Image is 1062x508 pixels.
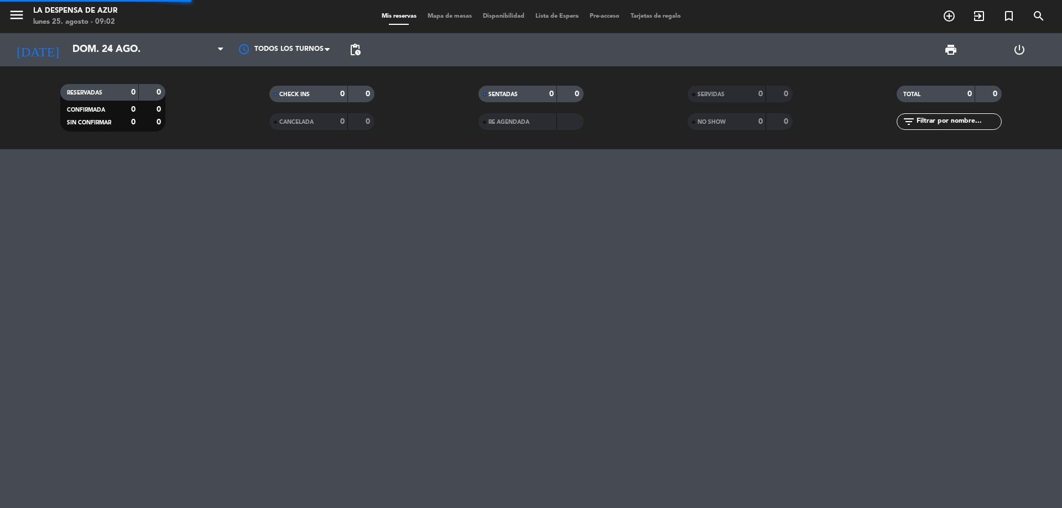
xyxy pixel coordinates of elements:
[103,43,116,56] i: arrow_drop_down
[549,90,554,98] strong: 0
[944,43,957,56] span: print
[584,13,625,19] span: Pre-acceso
[279,119,314,125] span: CANCELADA
[993,90,999,98] strong: 0
[697,119,726,125] span: NO SHOW
[972,9,986,23] i: exit_to_app
[8,38,67,62] i: [DATE]
[157,118,163,126] strong: 0
[340,118,345,125] strong: 0
[758,118,763,125] strong: 0
[67,90,102,96] span: RESERVADAS
[157,106,163,113] strong: 0
[1002,9,1016,23] i: turned_in_not
[279,92,310,97] span: CHECK INS
[157,88,163,96] strong: 0
[943,9,956,23] i: add_circle_outline
[985,33,1054,66] div: LOG OUT
[8,7,25,27] button: menu
[131,118,136,126] strong: 0
[1032,9,1045,23] i: search
[575,90,581,98] strong: 0
[348,43,362,56] span: pending_actions
[903,92,920,97] span: TOTAL
[784,90,790,98] strong: 0
[33,17,117,28] div: lunes 25. agosto - 09:02
[915,116,1001,128] input: Filtrar por nombre...
[67,120,111,125] span: SIN CONFIRMAR
[131,106,136,113] strong: 0
[422,13,477,19] span: Mapa de mesas
[625,13,686,19] span: Tarjetas de regalo
[131,88,136,96] strong: 0
[477,13,530,19] span: Disponibilidad
[1013,43,1026,56] i: power_settings_new
[366,90,372,98] strong: 0
[67,107,105,113] span: CONFIRMADA
[366,118,372,125] strong: 0
[33,6,117,17] div: La Despensa de Azur
[376,13,422,19] span: Mis reservas
[758,90,763,98] strong: 0
[967,90,972,98] strong: 0
[488,92,518,97] span: SENTADAS
[902,115,915,128] i: filter_list
[784,118,790,125] strong: 0
[697,92,725,97] span: SERVIDAS
[340,90,345,98] strong: 0
[488,119,529,125] span: RE AGENDADA
[8,7,25,23] i: menu
[530,13,584,19] span: Lista de Espera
